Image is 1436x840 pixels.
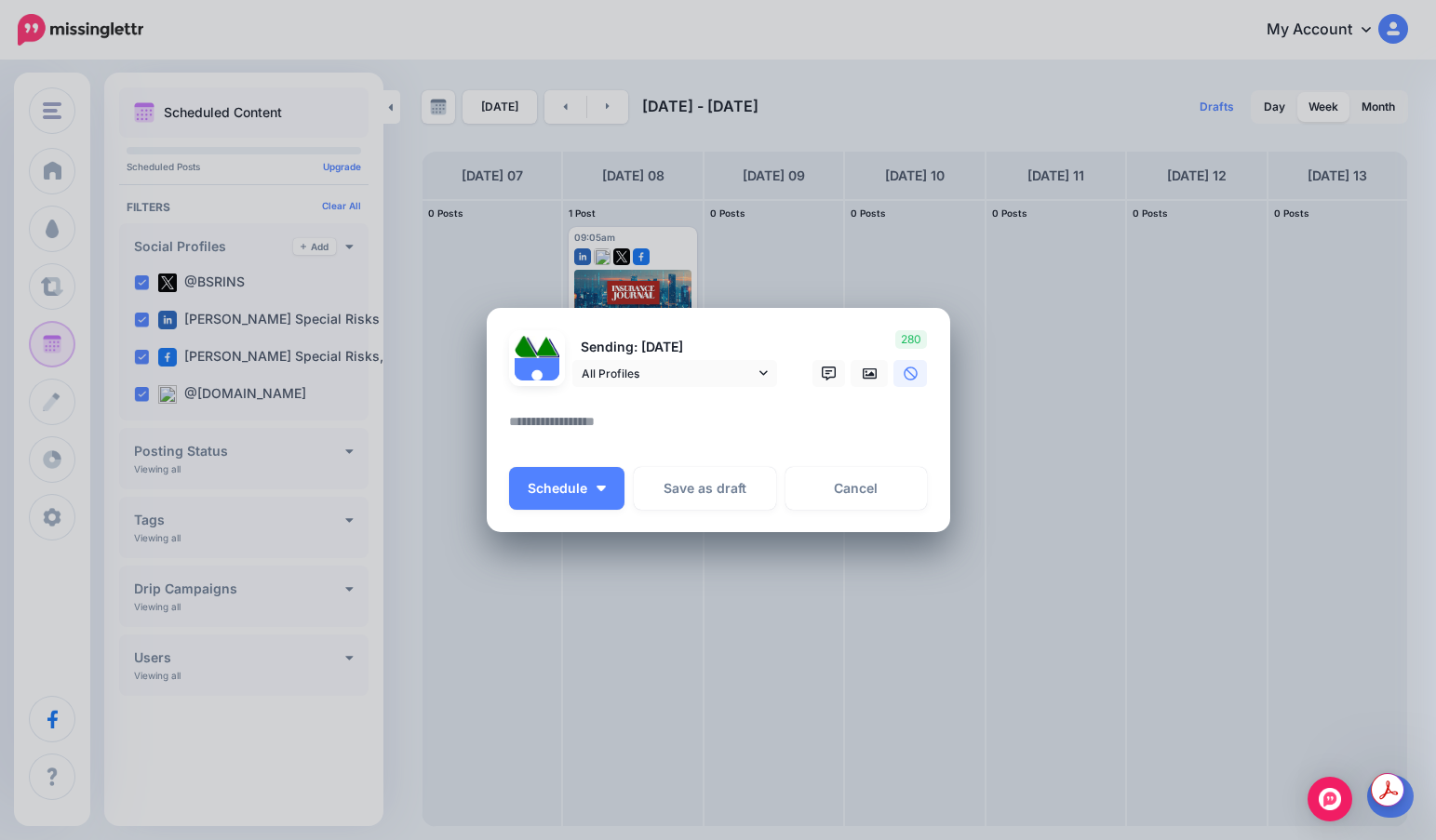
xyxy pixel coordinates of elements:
[895,330,927,349] span: 280
[528,482,587,495] span: Schedule
[572,360,777,387] a: All Profiles
[515,336,537,358] img: 379531_475505335829751_837246864_n-bsa122537.jpg
[785,467,928,510] a: Cancel
[572,337,777,358] p: Sending: [DATE]
[1308,777,1352,821] div: Open Intercom Messenger
[515,358,559,403] img: user_default_image.png
[509,467,624,510] button: Schedule
[634,467,776,510] button: Save as draft
[597,486,606,491] img: arrow-down-white.png
[582,364,755,383] span: All Profiles
[537,336,559,358] img: 1Q3z5d12-75797.jpg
